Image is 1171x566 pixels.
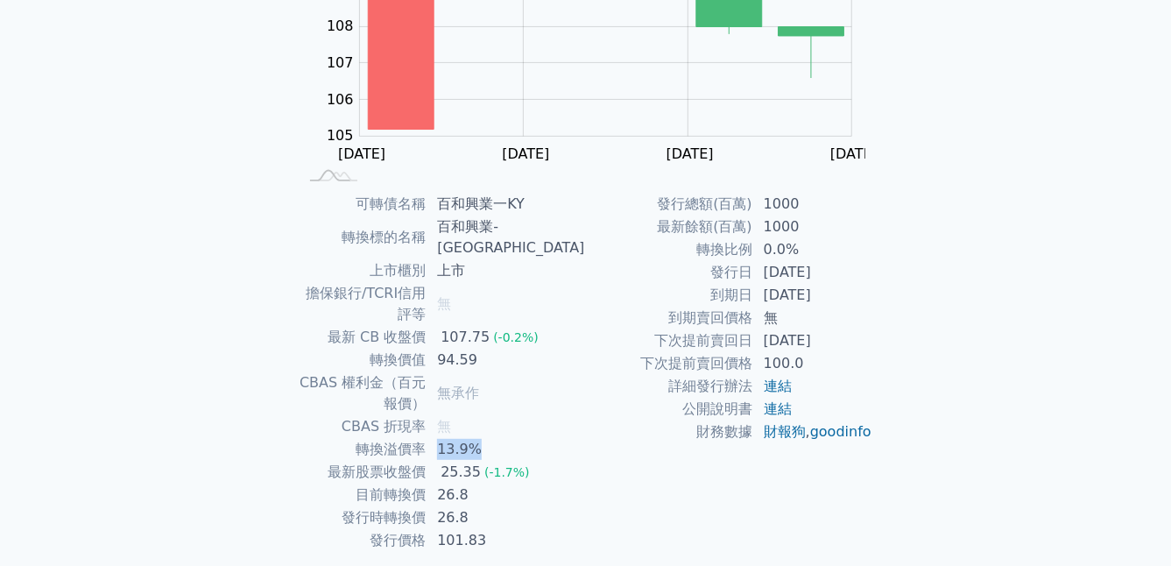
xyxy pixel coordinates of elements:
[586,375,753,398] td: 詳細發行辦法
[437,295,451,312] span: 無
[764,378,792,394] a: 連結
[753,261,873,284] td: [DATE]
[437,327,493,348] div: 107.75
[427,193,585,216] td: 百和興業一KY
[586,261,753,284] td: 發行日
[299,438,427,461] td: 轉換溢價率
[437,462,484,483] div: 25.35
[753,238,873,261] td: 0.0%
[1083,482,1171,566] iframe: Chat Widget
[299,193,427,216] td: 可轉債名稱
[586,421,753,443] td: 財務數據
[586,238,753,261] td: 轉換比例
[810,423,871,440] a: goodinfo
[586,284,753,307] td: 到期日
[299,529,427,552] td: 發行價格
[437,418,451,435] span: 無
[586,193,753,216] td: 發行總額(百萬)
[299,259,427,282] td: 上市櫃別
[299,484,427,506] td: 目前轉換價
[299,326,427,349] td: 最新 CB 收盤價
[484,465,530,479] span: (-1.7%)
[427,349,585,371] td: 94.59
[299,216,427,259] td: 轉換標的名稱
[1083,482,1171,566] div: 聊天小工具
[753,421,873,443] td: ,
[830,145,878,162] tspan: [DATE]
[502,145,549,162] tspan: [DATE]
[753,216,873,238] td: 1000
[427,216,585,259] td: 百和興業-[GEOGRAPHIC_DATA]
[586,307,753,329] td: 到期賣回價格
[338,145,385,162] tspan: [DATE]
[427,438,585,461] td: 13.9%
[299,506,427,529] td: 發行時轉換價
[586,352,753,375] td: 下次提前賣回價格
[753,284,873,307] td: [DATE]
[327,53,354,70] tspan: 107
[299,415,427,438] td: CBAS 折現率
[299,461,427,484] td: 最新股票收盤價
[586,329,753,352] td: 下次提前賣回日
[753,329,873,352] td: [DATE]
[327,90,354,107] tspan: 106
[586,398,753,421] td: 公開說明書
[427,259,585,282] td: 上市
[299,282,427,326] td: 擔保銀行/TCRI信用評等
[327,127,354,144] tspan: 105
[764,400,792,417] a: 連結
[427,529,585,552] td: 101.83
[427,506,585,529] td: 26.8
[493,330,539,344] span: (-0.2%)
[299,371,427,415] td: CBAS 權利金（百元報價）
[427,484,585,506] td: 26.8
[753,193,873,216] td: 1000
[667,145,714,162] tspan: [DATE]
[753,352,873,375] td: 100.0
[299,349,427,371] td: 轉換價值
[327,18,354,34] tspan: 108
[764,423,806,440] a: 財報狗
[437,385,479,401] span: 無承作
[586,216,753,238] td: 最新餘額(百萬)
[753,307,873,329] td: 無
